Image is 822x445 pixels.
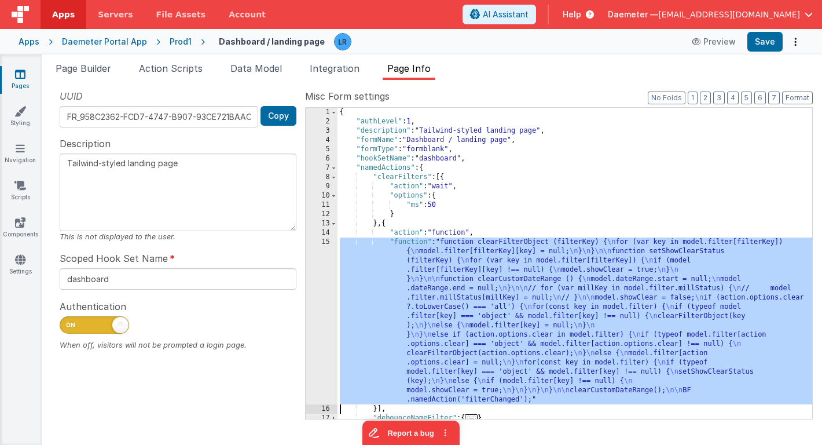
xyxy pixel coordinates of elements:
[563,9,581,20] span: Help
[306,210,337,219] div: 12
[463,5,536,24] button: AI Assistant
[787,34,803,50] button: Options
[310,63,359,74] span: Integration
[98,9,133,20] span: Servers
[306,404,337,414] div: 16
[768,92,780,104] button: 7
[306,145,337,154] div: 5
[306,173,337,182] div: 8
[305,89,390,103] span: Misc Form settings
[688,92,698,104] button: 1
[19,36,39,48] div: Apps
[306,154,337,163] div: 6
[741,92,752,104] button: 5
[306,182,337,191] div: 9
[170,36,192,48] div: Prod1
[362,421,460,445] iframe: Marker.io feedback button
[60,137,111,151] span: Description
[306,163,337,173] div: 7
[306,228,337,238] div: 14
[62,36,147,48] div: Daemeter Portal App
[306,136,337,145] div: 4
[60,340,296,351] div: When off, visitors will not be prompted a login page.
[700,92,711,104] button: 2
[60,300,126,313] span: Authentication
[782,92,813,104] button: Format
[387,63,431,74] span: Page Info
[306,238,337,404] div: 15
[713,92,725,104] button: 3
[754,92,766,104] button: 6
[306,191,337,200] div: 10
[608,9,813,20] button: Daemeter — [EMAIL_ADDRESS][DOMAIN_NAME]
[60,89,83,103] span: UUID
[335,34,351,50] img: 0cc89ea87d3ef7af341bf65f2365a7ce
[306,219,337,228] div: 13
[60,251,168,265] span: Scoped Hook Set Name
[483,9,529,20] span: AI Assistant
[747,32,783,52] button: Save
[306,108,337,117] div: 1
[260,106,296,126] button: Copy
[658,9,800,20] span: [EMAIL_ADDRESS][DOMAIN_NAME]
[156,9,206,20] span: File Assets
[306,200,337,210] div: 11
[230,63,282,74] span: Data Model
[306,117,337,126] div: 2
[648,92,685,104] button: No Folds
[608,9,658,20] span: Daemeter —
[306,126,337,136] div: 3
[139,63,203,74] span: Action Scripts
[56,63,111,74] span: Page Builder
[60,231,296,242] div: This is not displayed to the user.
[727,92,739,104] button: 4
[219,37,325,46] h4: Dashboard / landing page
[685,32,743,51] button: Preview
[465,414,478,421] span: ...
[306,414,337,423] div: 17
[52,9,75,20] span: Apps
